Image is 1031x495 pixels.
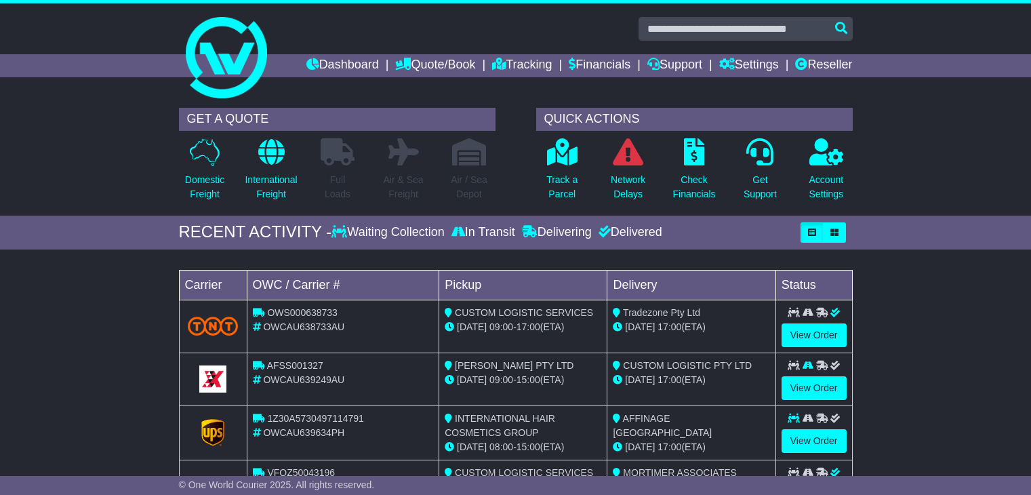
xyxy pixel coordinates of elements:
[267,307,338,318] span: OWS000638733
[492,54,552,77] a: Tracking
[607,270,775,300] td: Delivery
[625,321,655,332] span: [DATE]
[623,360,752,371] span: CUSTOM LOGISTIC PTY LTD
[613,373,769,387] div: (ETA)
[613,440,769,454] div: (ETA)
[267,467,335,478] span: VFQZ50043196
[782,376,847,400] a: View Order
[184,138,225,209] a: DomesticFreight
[517,374,540,385] span: 15:00
[625,374,655,385] span: [DATE]
[263,321,344,332] span: OWCAU638733AU
[306,54,379,77] a: Dashboard
[489,374,513,385] span: 09:00
[658,321,681,332] span: 17:00
[795,54,852,77] a: Reseller
[623,467,737,478] span: MORTIMER ASSOCIATES
[247,270,439,300] td: OWC / Carrier #
[595,225,662,240] div: Delivered
[519,225,595,240] div: Delivering
[611,173,645,201] p: Network Delays
[517,321,540,332] span: 17:00
[244,138,298,209] a: InternationalFreight
[201,419,224,446] img: GetCarrierServiceLogo
[546,138,578,209] a: Track aParcel
[536,108,853,131] div: QUICK ACTIONS
[179,222,332,242] div: RECENT ACTIVITY -
[672,138,716,209] a: CheckFinancials
[331,225,447,240] div: Waiting Collection
[199,365,226,393] img: GetCarrierServiceLogo
[673,173,716,201] p: Check Financials
[455,360,573,371] span: [PERSON_NAME] PTY LTD
[719,54,779,77] a: Settings
[179,270,247,300] td: Carrier
[569,54,630,77] a: Financials
[383,173,423,201] p: Air & Sea Freight
[395,54,475,77] a: Quote/Book
[610,138,646,209] a: NetworkDelays
[455,467,593,478] span: CUSTOM LOGISTIC SERVICES
[455,307,593,318] span: CUSTOM LOGISTIC SERVICES
[445,440,601,454] div: - (ETA)
[809,138,845,209] a: AccountSettings
[782,429,847,453] a: View Order
[489,321,513,332] span: 09:00
[321,173,355,201] p: Full Loads
[623,307,700,318] span: Tradezone Pty Ltd
[457,374,487,385] span: [DATE]
[439,270,607,300] td: Pickup
[188,317,239,335] img: TNT_Domestic.png
[185,173,224,201] p: Domestic Freight
[263,427,344,438] span: OWCAU639634PH
[743,138,777,209] a: GetSupport
[445,320,601,334] div: - (ETA)
[489,441,513,452] span: 08:00
[613,413,712,438] span: AFFINAGE [GEOGRAPHIC_DATA]
[445,413,555,438] span: INTERNATIONAL HAIR COSMETICS GROUP
[613,320,769,334] div: (ETA)
[457,321,487,332] span: [DATE]
[267,360,323,371] span: AFSS001327
[445,373,601,387] div: - (ETA)
[457,441,487,452] span: [DATE]
[263,374,344,385] span: OWCAU639249AU
[744,173,777,201] p: Get Support
[658,441,681,452] span: 17:00
[267,413,363,424] span: 1Z30A5730497114791
[179,479,375,490] span: © One World Courier 2025. All rights reserved.
[546,173,578,201] p: Track a Parcel
[451,173,487,201] p: Air / Sea Depot
[625,441,655,452] span: [DATE]
[448,225,519,240] div: In Transit
[809,173,844,201] p: Account Settings
[647,54,702,77] a: Support
[658,374,681,385] span: 17:00
[517,441,540,452] span: 15:00
[782,323,847,347] a: View Order
[245,173,297,201] p: International Freight
[775,270,852,300] td: Status
[179,108,496,131] div: GET A QUOTE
